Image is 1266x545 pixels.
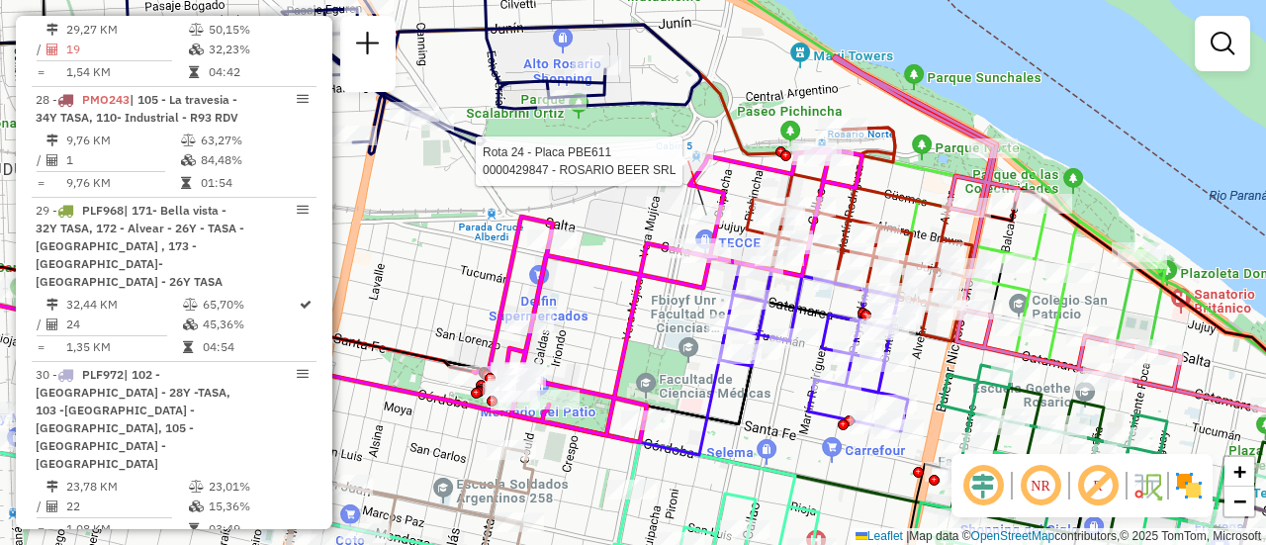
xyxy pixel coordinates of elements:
[65,337,182,357] td: 1,35 KM
[189,523,199,535] i: Tempo total em rota
[36,92,238,125] span: 28 -
[36,62,45,82] td: =
[297,204,309,216] em: Opções
[36,367,230,471] span: | 102 - [GEOGRAPHIC_DATA] - 28Y -TASA, 103 -[GEOGRAPHIC_DATA] - [GEOGRAPHIC_DATA], 105 - [GEOGRAP...
[46,481,58,493] i: Distância Total
[36,519,45,539] td: =
[1173,470,1205,501] img: Exibir/Ocultar setores
[65,62,188,82] td: 1,54 KM
[906,529,909,543] span: |
[65,131,180,150] td: 9,76 KM
[183,341,193,353] i: Tempo total em rota
[65,295,182,315] td: 32,44 KM
[36,337,45,357] td: =
[46,154,58,166] i: Total de Atividades
[208,477,308,497] td: 23,01%
[181,154,196,166] i: % de utilização da cubagem
[208,519,308,539] td: 03:49
[46,44,58,55] i: Total de Atividades
[36,92,238,125] span: | 105 - La travesia - 34Y TASA, 110- Industrial - R93 RDV
[1203,24,1242,63] a: Exibir filtros
[1017,462,1064,509] span: Ocultar NR
[36,173,45,193] td: =
[202,295,298,315] td: 65,70%
[208,20,308,40] td: 50,15%
[82,203,124,218] span: PLF968
[183,318,198,330] i: % de utilização da cubagem
[189,481,204,493] i: % de utilização do peso
[65,519,188,539] td: 1,08 KM
[46,318,58,330] i: Total de Atividades
[1074,462,1122,509] span: Exibir rótulo
[200,173,308,193] td: 01:54
[348,24,388,68] a: Nova sessão e pesquisa
[65,40,188,59] td: 19
[1224,487,1254,516] a: Zoom out
[300,299,312,311] i: Rota otimizada
[36,150,45,170] td: /
[82,92,130,107] span: PMO243
[181,135,196,146] i: % de utilização do peso
[297,93,309,105] em: Opções
[36,203,244,289] span: | 171- Bella vista - 32Y TASA, 172 - Alvear - 26Y - TASA - [GEOGRAPHIC_DATA] , 173 - [GEOGRAPHIC_...
[46,24,58,36] i: Distância Total
[856,529,903,543] a: Leaflet
[189,66,199,78] i: Tempo total em rota
[1224,457,1254,487] a: Zoom in
[1233,489,1246,513] span: −
[36,40,45,59] td: /
[1233,459,1246,484] span: +
[36,203,244,289] span: 29 -
[65,315,182,334] td: 24
[65,477,188,497] td: 23,78 KM
[36,497,45,516] td: /
[971,529,1055,543] a: OpenStreetMap
[65,150,180,170] td: 1
[65,173,180,193] td: 9,76 KM
[181,177,191,189] i: Tempo total em rota
[200,150,308,170] td: 84,48%
[208,40,308,59] td: 32,23%
[82,367,124,382] span: PLF972
[36,367,230,471] span: 30 -
[208,497,308,516] td: 15,36%
[183,299,198,311] i: % de utilização do peso
[202,337,298,357] td: 04:54
[189,500,204,512] i: % de utilização da cubagem
[65,20,188,40] td: 29,27 KM
[959,462,1007,509] span: Ocultar deslocamento
[46,500,58,512] i: Total de Atividades
[297,368,309,380] em: Opções
[46,299,58,311] i: Distância Total
[46,135,58,146] i: Distância Total
[189,24,204,36] i: % de utilização do peso
[189,44,204,55] i: % de utilização da cubagem
[851,528,1266,545] div: Map data © contributors,© 2025 TomTom, Microsoft
[36,315,45,334] td: /
[200,131,308,150] td: 63,27%
[65,497,188,516] td: 22
[202,315,298,334] td: 45,36%
[208,62,308,82] td: 04:42
[1131,470,1163,501] img: Fluxo de ruas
